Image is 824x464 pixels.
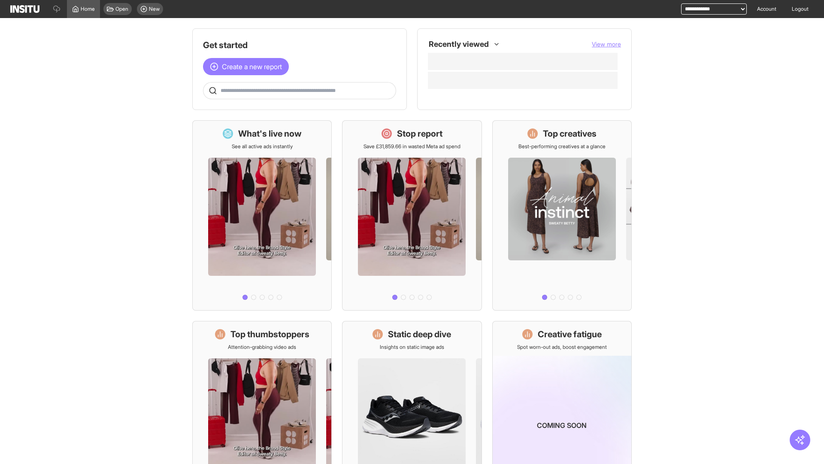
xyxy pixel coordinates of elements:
[364,143,460,150] p: Save £31,859.66 in wasted Meta ad spend
[81,6,95,12] span: Home
[192,120,332,311] a: What's live nowSee all active ads instantly
[222,61,282,72] span: Create a new report
[543,128,597,140] h1: Top creatives
[232,143,293,150] p: See all active ads instantly
[203,39,396,51] h1: Get started
[10,5,39,13] img: Logo
[592,40,621,49] button: View more
[230,328,309,340] h1: Top thumbstoppers
[342,120,482,311] a: Stop reportSave £31,859.66 in wasted Meta ad spend
[228,344,296,351] p: Attention-grabbing video ads
[492,120,632,311] a: Top creativesBest-performing creatives at a glance
[203,58,289,75] button: Create a new report
[518,143,606,150] p: Best-performing creatives at a glance
[149,6,160,12] span: New
[388,328,451,340] h1: Static deep dive
[380,344,444,351] p: Insights on static image ads
[397,128,442,140] h1: Stop report
[238,128,302,140] h1: What's live now
[115,6,128,12] span: Open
